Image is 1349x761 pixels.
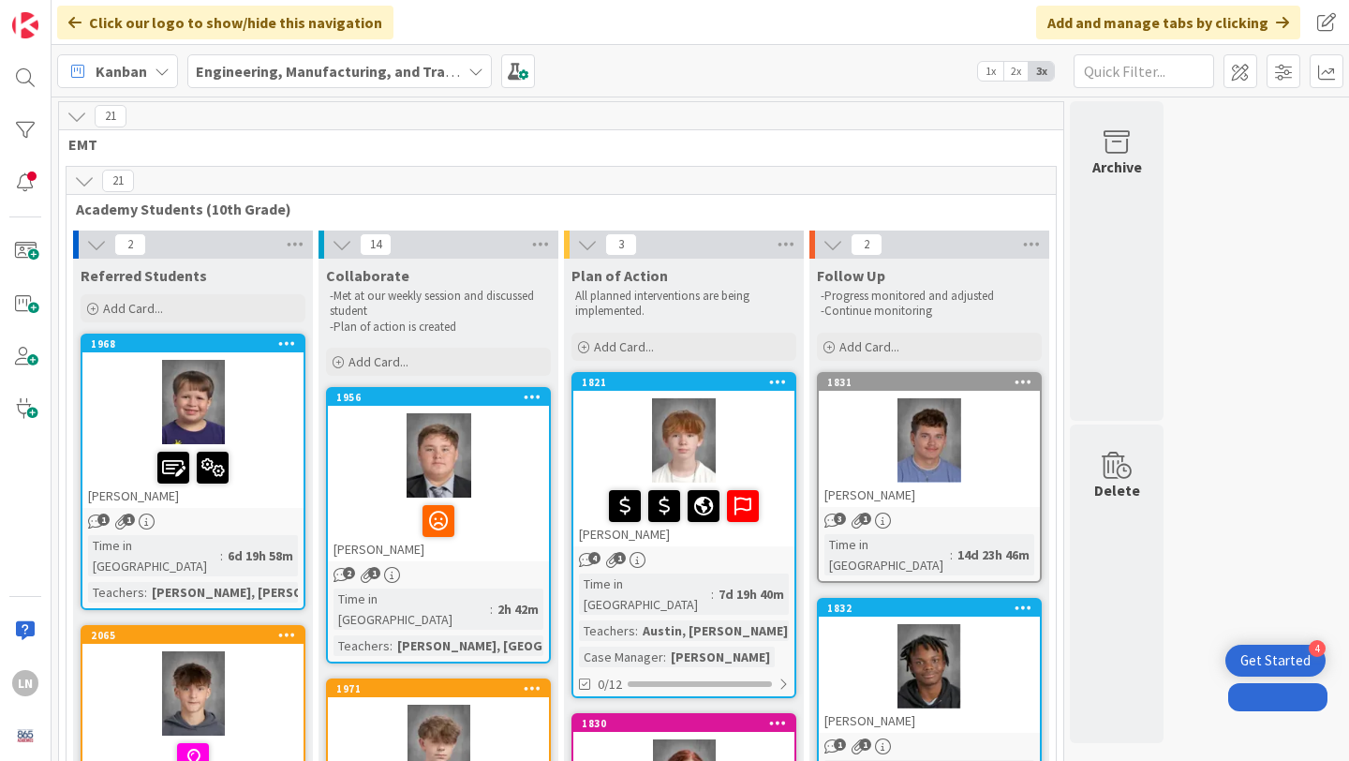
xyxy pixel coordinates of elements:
span: Add Card... [348,353,408,370]
span: 3x [1029,62,1054,81]
div: Archive [1092,156,1142,178]
a: 1956[PERSON_NAME]Time in [GEOGRAPHIC_DATA]:2h 42mTeachers:[PERSON_NAME], [GEOGRAPHIC_DATA]... [326,387,551,664]
span: : [490,599,493,619]
div: Add and manage tabs by clicking [1036,6,1300,39]
span: Add Card... [839,338,899,355]
span: 1 [97,514,110,526]
span: : [635,620,638,641]
span: 3 [605,233,637,256]
div: [PERSON_NAME], [PERSON_NAME], L... [147,582,386,603]
a: 1821[PERSON_NAME]Time in [GEOGRAPHIC_DATA]:7d 19h 40mTeachers:Austin, [PERSON_NAME] (2...Case Man... [571,372,796,698]
span: 2x [1003,62,1029,81]
div: 2065 [82,627,304,644]
p: -Plan of action is created [330,320,547,335]
div: 1968 [82,336,304,352]
div: 1968[PERSON_NAME] [82,336,304,508]
div: Get Started [1240,651,1311,670]
div: 1831 [819,374,1040,391]
div: Open Get Started checklist, remaining modules: 4 [1225,645,1326,677]
span: : [220,545,223,566]
span: 1 [368,567,380,579]
span: Add Card... [594,338,654,355]
div: 6d 19h 58m [223,545,298,566]
p: -Met at our weekly session and discussed student [330,289,547,320]
span: EMT [68,135,1040,154]
div: [PERSON_NAME] [82,444,304,508]
div: Teachers [334,635,390,656]
div: 1832[PERSON_NAME] [819,600,1040,733]
a: 1831[PERSON_NAME]Time in [GEOGRAPHIC_DATA]:14d 23h 46m [817,372,1042,583]
span: 4 [588,552,600,564]
div: [PERSON_NAME] [819,709,1040,733]
span: Add Card... [103,300,163,317]
a: 1968[PERSON_NAME]Time in [GEOGRAPHIC_DATA]:6d 19h 58mTeachers:[PERSON_NAME], [PERSON_NAME], L... [81,334,305,610]
span: : [663,647,666,667]
div: Click our logo to show/hide this navigation [57,6,393,39]
span: 1 [123,514,135,526]
span: 3 [834,513,846,525]
div: 14d 23h 46m [953,545,1034,565]
input: Quick Filter... [1074,54,1214,88]
span: 14 [360,233,392,256]
span: 2 [114,233,146,256]
div: 1956 [336,391,549,404]
span: Plan of Action [571,266,668,285]
span: Referred Students [81,266,207,285]
div: [PERSON_NAME] [573,483,794,546]
div: 1821[PERSON_NAME] [573,374,794,546]
div: 1831 [827,376,1040,389]
div: Case Manager [579,647,663,667]
div: 1830 [582,717,794,730]
span: 1 [834,739,846,751]
div: 1821 [573,374,794,391]
div: 1971 [336,682,549,695]
span: : [950,545,953,565]
div: 2065 [91,629,304,642]
div: 1821 [582,376,794,389]
div: Time in [GEOGRAPHIC_DATA] [824,534,950,575]
div: 4 [1309,640,1326,657]
span: Collaborate [326,266,409,285]
div: LN [12,670,38,696]
span: 1 [859,739,871,751]
div: 7d 19h 40m [714,584,789,604]
img: avatar [12,723,38,749]
div: [PERSON_NAME] [328,498,549,561]
span: 1 [859,513,871,525]
p: -Progress monitored and adjusted [821,289,1038,304]
span: 1x [978,62,1003,81]
div: 1832 [827,602,1040,615]
div: [PERSON_NAME], [GEOGRAPHIC_DATA]... [393,635,645,656]
div: 2h 42m [493,599,543,619]
div: [PERSON_NAME] [819,483,1040,507]
span: Follow Up [817,266,885,285]
span: Academy Students (10th Grade) [76,200,1032,218]
p: All planned interventions are being implemented. [575,289,793,320]
span: 2 [343,567,355,579]
div: Time in [GEOGRAPHIC_DATA] [88,535,220,576]
div: [PERSON_NAME] [666,647,775,667]
div: Teachers [579,620,635,641]
span: : [711,584,714,604]
div: 1968 [91,337,304,351]
div: 1830 [573,715,794,732]
b: Engineering, Manufacturing, and Transportation [196,62,527,81]
div: 1971 [328,680,549,697]
span: : [144,582,147,603]
p: -Continue monitoring [821,304,1038,319]
div: 1832 [819,600,1040,617]
span: 2 [851,233,882,256]
div: 1831[PERSON_NAME] [819,374,1040,507]
span: 21 [95,105,126,127]
div: Time in [GEOGRAPHIC_DATA] [579,574,711,615]
div: Time in [GEOGRAPHIC_DATA] [334,589,490,630]
div: Austin, [PERSON_NAME] (2... [638,620,818,641]
img: Visit kanbanzone.com [12,12,38,38]
div: 1956[PERSON_NAME] [328,389,549,561]
span: : [390,635,393,656]
div: Delete [1094,479,1140,501]
span: 21 [102,170,134,192]
div: 1956 [328,389,549,406]
span: 1 [614,552,626,564]
span: 0/12 [598,675,622,694]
